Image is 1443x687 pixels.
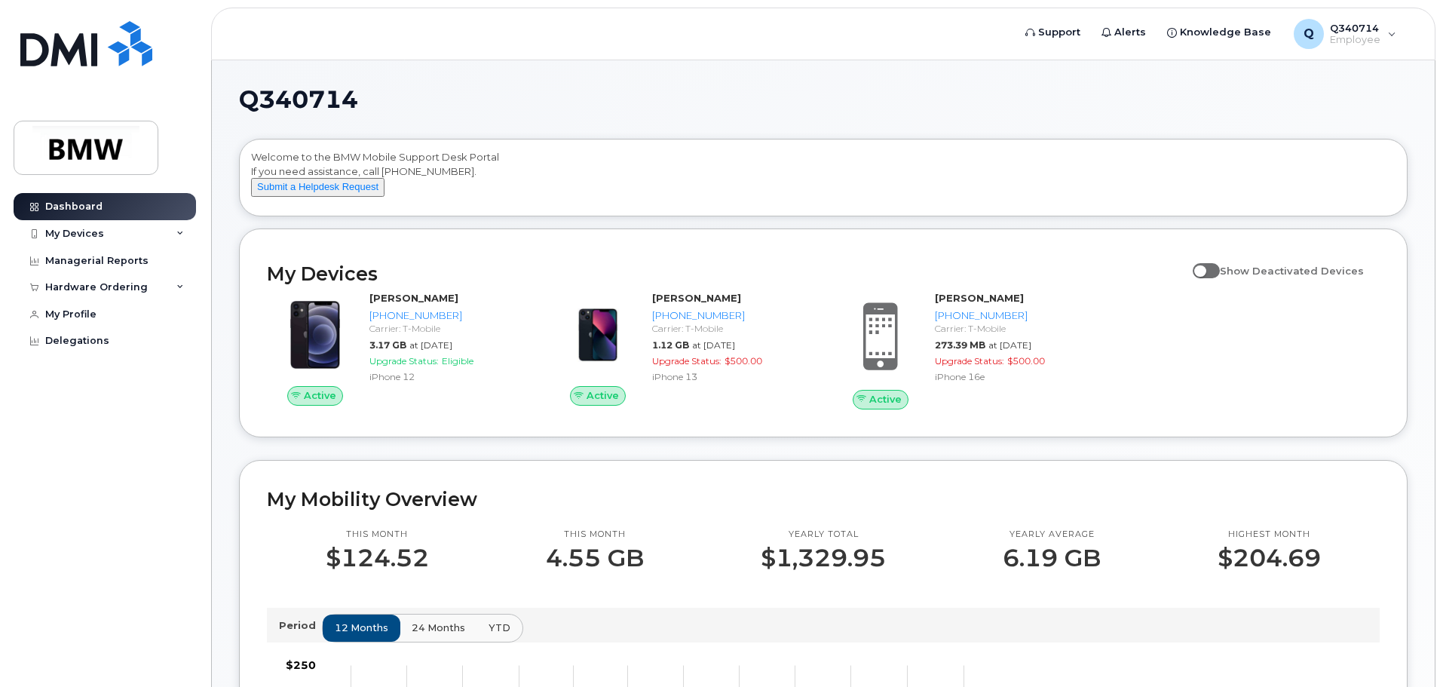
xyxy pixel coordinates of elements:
[562,299,634,371] img: image20231002-3703462-1ig824h.jpeg
[988,339,1031,351] span: at [DATE]
[935,292,1024,304] strong: [PERSON_NAME]
[267,291,532,406] a: Active[PERSON_NAME][PHONE_NUMBER]Carrier: T-Mobile3.17 GBat [DATE]Upgrade Status:EligibleiPhone 12
[369,339,406,351] span: 3.17 GB
[1220,265,1364,277] span: Show Deactivated Devices
[935,339,985,351] span: 273.39 MB
[369,370,525,383] div: iPhone 12
[369,292,458,304] strong: [PERSON_NAME]
[442,355,473,367] span: Eligible
[279,299,351,371] img: iPhone_12.jpg
[409,339,452,351] span: at [DATE]
[326,544,429,572] p: $124.52
[550,291,814,406] a: Active[PERSON_NAME][PHONE_NUMBER]Carrier: T-Mobile1.12 GBat [DATE]Upgrade Status:$500.00iPhone 13
[251,178,384,197] button: Submit a Helpdesk Request
[251,150,1396,210] div: Welcome to the BMW Mobile Support Desk Portal If you need assistance, call [PHONE_NUMBER].
[546,544,644,572] p: 4.55 GB
[652,339,689,351] span: 1.12 GB
[652,292,741,304] strong: [PERSON_NAME]
[935,355,1004,367] span: Upgrade Status:
[1003,529,1101,541] p: Yearly average
[761,529,886,541] p: Yearly total
[1193,256,1205,268] input: Show Deactivated Devices
[692,339,735,351] span: at [DATE]
[251,180,384,192] a: Submit a Helpdesk Request
[412,621,465,635] span: 24 months
[279,618,322,633] p: Period
[1218,544,1321,572] p: $204.69
[326,529,429,541] p: This month
[869,392,902,406] span: Active
[1218,529,1321,541] p: Highest month
[546,529,644,541] p: This month
[652,308,808,323] div: [PHONE_NUMBER]
[725,355,762,367] span: $500.00
[587,388,619,403] span: Active
[935,308,1091,323] div: [PHONE_NUMBER]
[267,488,1380,511] h2: My Mobility Overview
[832,291,1097,409] a: Active[PERSON_NAME][PHONE_NUMBER]Carrier: T-Mobile273.39 MBat [DATE]Upgrade Status:$500.00iPhone 16e
[761,544,886,572] p: $1,329.95
[369,308,525,323] div: [PHONE_NUMBER]
[239,88,358,111] span: Q340714
[489,621,510,635] span: YTD
[652,322,808,335] div: Carrier: T-Mobile
[304,388,336,403] span: Active
[652,370,808,383] div: iPhone 13
[935,322,1091,335] div: Carrier: T-Mobile
[369,355,439,367] span: Upgrade Status:
[286,658,316,672] tspan: $250
[369,322,525,335] div: Carrier: T-Mobile
[652,355,721,367] span: Upgrade Status:
[935,370,1091,383] div: iPhone 16e
[1003,544,1101,572] p: 6.19 GB
[267,262,1185,285] h2: My Devices
[1007,355,1045,367] span: $500.00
